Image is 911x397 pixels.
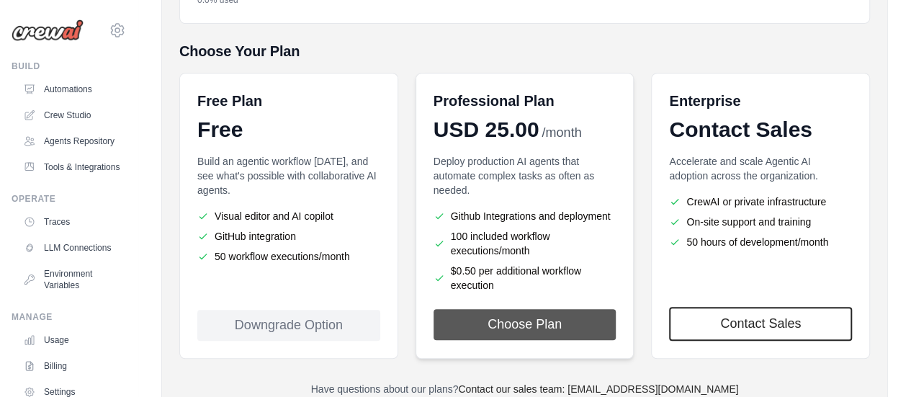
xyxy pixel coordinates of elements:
img: Logo [12,19,84,41]
p: Deploy production AI agents that automate complex tasks as often as needed. [434,154,616,197]
div: Free [197,117,380,143]
li: Visual editor and AI copilot [197,209,380,223]
p: Have questions about our plans? [179,382,870,396]
a: Usage [17,329,126,352]
h6: Professional Plan [434,91,555,111]
a: Crew Studio [17,104,126,127]
span: /month [542,123,581,143]
a: LLM Connections [17,236,126,259]
li: Github Integrations and deployment [434,209,616,223]
h5: Choose Your Plan [179,41,870,61]
div: Manage [12,311,126,323]
a: Automations [17,78,126,101]
a: Contact Sales [669,307,852,341]
div: Operate [12,193,126,205]
div: Build [12,61,126,72]
button: Choose Plan [434,309,616,340]
a: Contact our sales team: [EMAIL_ADDRESS][DOMAIN_NAME] [458,383,738,395]
a: Tools & Integrations [17,156,126,179]
p: Accelerate and scale Agentic AI adoption across the organization. [669,154,852,183]
div: Downgrade Option [197,310,380,341]
h6: Enterprise [669,91,852,111]
span: USD 25.00 [434,117,539,143]
a: Agents Repository [17,130,126,153]
a: Billing [17,354,126,378]
a: Environment Variables [17,262,126,297]
li: On-site support and training [669,215,852,229]
li: 100 included workflow executions/month [434,229,616,258]
p: Build an agentic workflow [DATE], and see what's possible with collaborative AI agents. [197,154,380,197]
div: Contact Sales [669,117,852,143]
li: 50 hours of development/month [669,235,852,249]
li: GitHub integration [197,229,380,244]
h6: Free Plan [197,91,262,111]
li: $0.50 per additional workflow execution [434,264,616,293]
li: CrewAI or private infrastructure [669,195,852,209]
li: 50 workflow executions/month [197,249,380,264]
a: Traces [17,210,126,233]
